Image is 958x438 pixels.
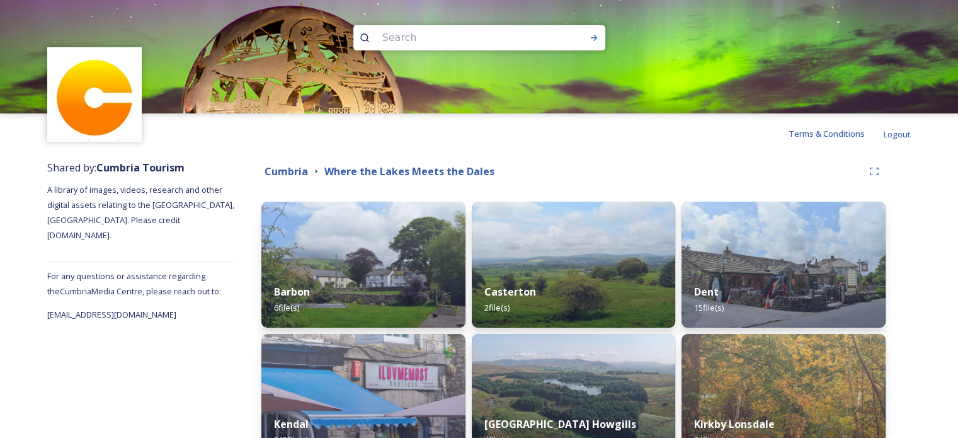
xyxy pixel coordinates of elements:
strong: Kendal [274,417,309,431]
span: 2 file(s) [484,302,510,313]
input: Search [376,24,549,52]
img: DSC_0180-EDIT.jpg [681,202,886,328]
span: 15 file(s) [694,302,724,313]
span: [EMAIL_ADDRESS][DOMAIN_NAME] [47,309,176,320]
strong: Where the Lakes Meets the Dales [324,164,494,178]
span: For any questions or assistance regarding the Cumbria Media Centre, please reach out to: [47,270,221,297]
span: A library of images, videos, research and other digital assets relating to the [GEOGRAPHIC_DATA],... [47,184,236,241]
img: images.jpg [49,49,140,141]
span: Shared by: [47,161,185,175]
img: DSC_0119-EDIT.jpg [261,202,465,328]
img: DSC_0097-EDIT.jpg [472,202,676,328]
strong: Casterton [484,285,536,299]
strong: Kirkby Lonsdale [694,417,774,431]
a: Terms & Conditions [789,126,884,141]
strong: Cumbria Tourism [96,161,185,175]
strong: Cumbria [265,164,308,178]
span: Terms & Conditions [789,128,865,139]
strong: [GEOGRAPHIC_DATA] Howgills [484,417,636,431]
span: Logout [884,129,911,140]
span: 6 file(s) [274,302,299,313]
strong: Dent [694,285,719,299]
strong: Barbon [274,285,310,299]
